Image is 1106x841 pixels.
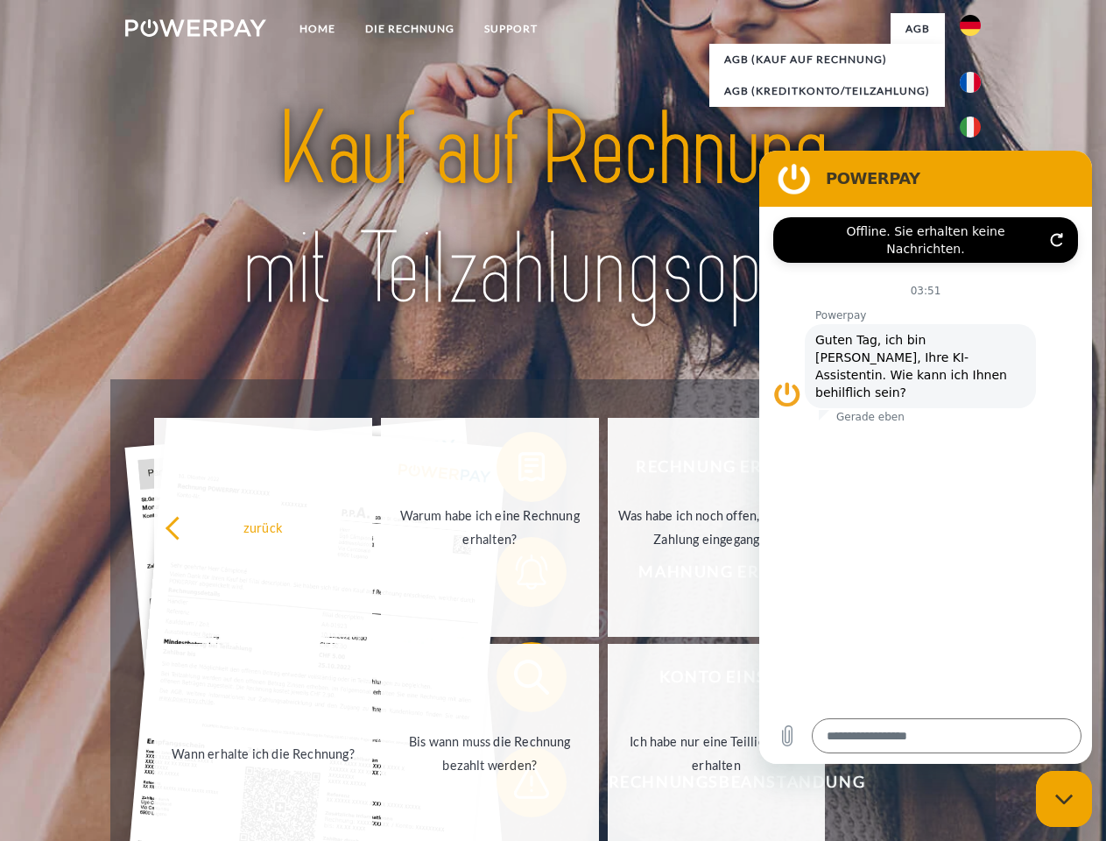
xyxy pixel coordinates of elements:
img: title-powerpay_de.svg [167,84,939,336]
img: logo-powerpay-white.svg [125,19,266,37]
div: Was habe ich noch offen, ist meine Zahlung eingegangen? [618,504,815,551]
img: de [960,15,981,36]
a: Home [285,13,350,45]
div: Ich habe nur eine Teillieferung erhalten [618,730,815,777]
img: it [960,117,981,138]
div: zurück [165,515,362,539]
a: AGB (Kreditkonto/Teilzahlung) [709,75,945,107]
div: Warum habe ich eine Rechnung erhalten? [391,504,588,551]
iframe: Schaltfläche zum Öffnen des Messaging-Fensters; Konversation läuft [1036,771,1092,827]
div: Wann erhalte ich die Rechnung? [165,741,362,765]
a: Was habe ich noch offen, ist meine Zahlung eingegangen? [608,418,826,637]
img: fr [960,72,981,93]
iframe: Messaging-Fenster [759,151,1092,764]
div: Bis wann muss die Rechnung bezahlt werden? [391,730,588,777]
a: AGB (Kauf auf Rechnung) [709,44,945,75]
a: SUPPORT [469,13,553,45]
a: DIE RECHNUNG [350,13,469,45]
a: agb [891,13,945,45]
